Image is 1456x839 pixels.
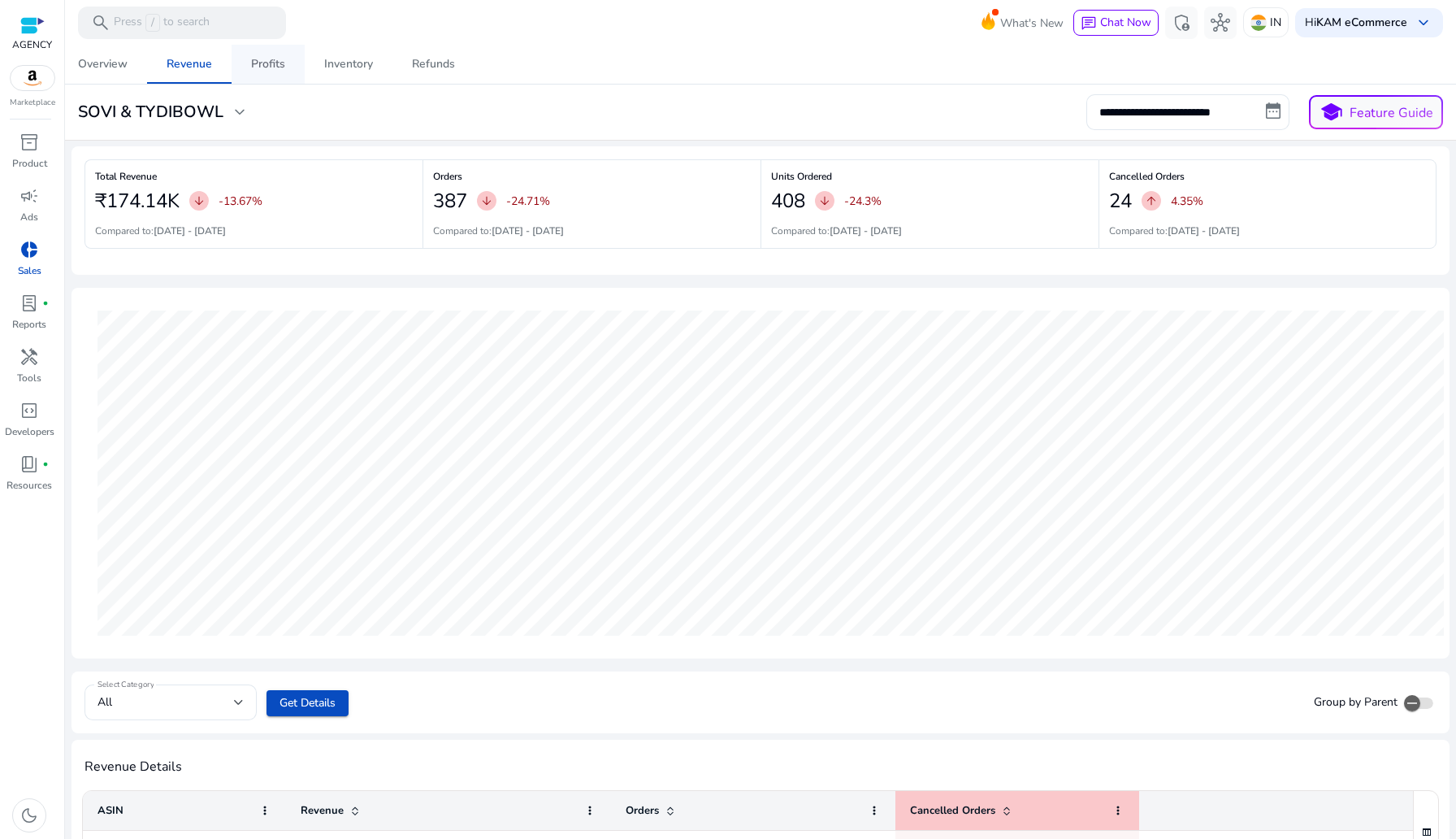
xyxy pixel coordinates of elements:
[433,189,467,213] h2: 387
[433,224,564,238] p: Compared to:
[1165,7,1198,39] button: admin_panel_settings
[97,694,112,710] span: All
[506,193,550,210] p: -24.71%
[844,193,882,210] p: -24.3%
[12,317,46,332] p: Reports
[20,210,38,224] p: Ads
[279,694,336,711] span: Get Details
[480,194,493,207] span: arrow_downward
[42,300,49,306] span: fiber_manual_record
[1314,694,1397,711] span: Group by Parent
[230,102,249,122] span: expand_more
[771,189,805,213] h2: 408
[6,478,52,493] p: Resources
[1000,9,1064,37] span: What's New
[11,66,54,90] img: amazon.svg
[19,401,39,420] span: code_blocks
[95,189,180,213] h2: ₹174.14K
[1316,15,1407,30] b: KAM eCommerce
[1109,175,1426,178] h6: Cancelled Orders
[1350,103,1433,123] p: Feature Guide
[818,194,831,207] span: arrow_downward
[97,803,123,818] span: ASIN
[1100,15,1151,30] span: Chat Now
[1211,13,1230,33] span: hub
[492,224,564,237] b: [DATE] - [DATE]
[301,803,344,818] span: Revenue
[12,37,52,52] p: AGENCY
[19,186,39,206] span: campaign
[266,690,349,716] button: Get Details
[18,263,41,278] p: Sales
[1305,17,1407,28] p: Hi
[42,461,49,467] span: fiber_manual_record
[91,13,110,33] span: search
[1145,194,1158,207] span: arrow_upward
[1309,95,1443,129] button: schoolFeature Guide
[97,679,154,690] mat-label: Select Category
[5,424,54,439] p: Developers
[910,803,995,818] span: Cancelled Orders
[1081,15,1097,32] span: chat
[114,14,210,32] p: Press to search
[771,224,902,238] p: Compared to:
[1109,224,1240,238] p: Compared to:
[324,59,373,70] div: Inventory
[1204,7,1237,39] button: hub
[95,224,226,238] p: Compared to:
[1270,8,1281,37] p: IN
[412,59,455,70] div: Refunds
[1319,101,1343,124] span: school
[1172,13,1191,33] span: admin_panel_settings
[1171,193,1203,210] p: 4.35%
[219,193,262,210] p: -13.67%
[433,175,751,178] h6: Orders
[19,454,39,474] span: book_4
[19,806,39,825] span: dark_mode
[193,194,206,207] span: arrow_downward
[154,224,226,237] b: [DATE] - [DATE]
[78,102,223,122] h3: SOVI & TYDIBOWL
[95,175,413,178] h6: Total Revenue
[84,759,1436,775] h4: Revenue Details
[1250,15,1267,31] img: in.svg
[830,224,902,237] b: [DATE] - [DATE]
[19,133,39,152] span: inventory_2
[1168,224,1240,237] b: [DATE] - [DATE]
[12,156,47,171] p: Product
[1109,189,1132,213] h2: 24
[1073,10,1159,36] button: chatChat Now
[19,293,39,313] span: lab_profile
[771,175,1089,178] h6: Units Ordered
[10,97,55,109] p: Marketplace
[19,240,39,259] span: donut_small
[167,59,212,70] div: Revenue
[626,803,659,818] span: Orders
[251,59,285,70] div: Profits
[78,59,128,70] div: Overview
[145,14,160,32] span: /
[1414,13,1433,33] span: keyboard_arrow_down
[17,371,41,385] p: Tools
[19,347,39,367] span: handyman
